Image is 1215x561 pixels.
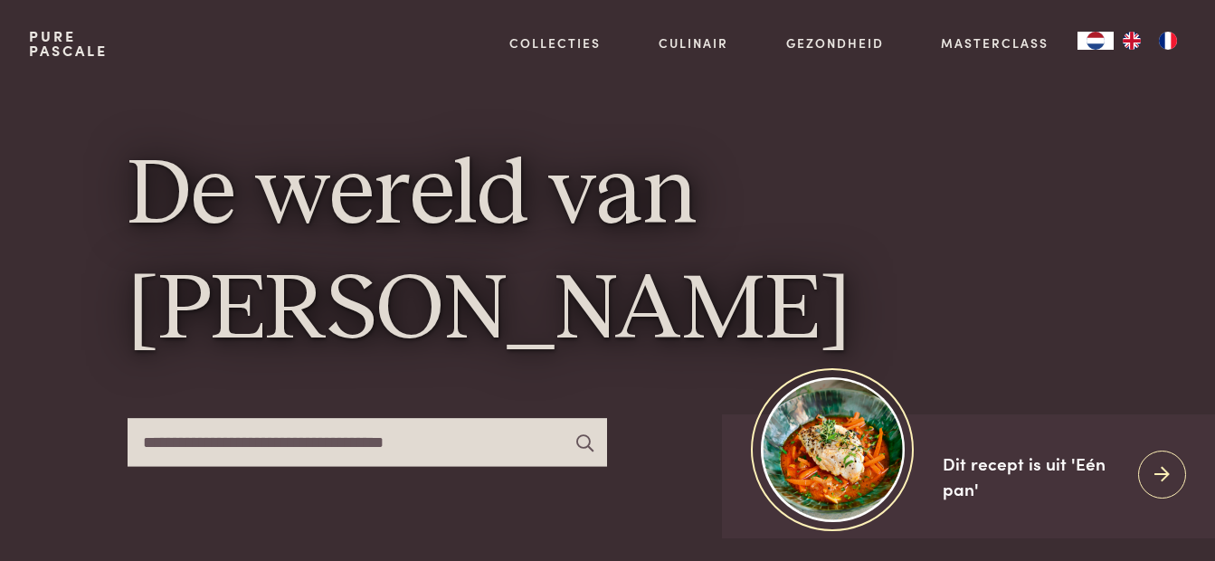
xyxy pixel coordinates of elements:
a: NL [1077,32,1114,50]
a: Masterclass [941,33,1049,52]
ul: Language list [1114,32,1186,50]
a: Collecties [509,33,601,52]
img: https://admin.purepascale.com/wp-content/uploads/2025/08/home_recept_link.jpg [761,377,905,521]
h1: De wereld van [PERSON_NAME] [128,139,1087,370]
a: https://admin.purepascale.com/wp-content/uploads/2025/08/home_recept_link.jpg Dit recept is uit '... [722,414,1215,538]
div: Dit recept is uit 'Eén pan' [943,451,1124,502]
aside: Language selected: Nederlands [1077,32,1186,50]
a: PurePascale [29,29,108,58]
a: Culinair [659,33,728,52]
div: Language [1077,32,1114,50]
a: Gezondheid [786,33,884,52]
a: EN [1114,32,1150,50]
a: FR [1150,32,1186,50]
